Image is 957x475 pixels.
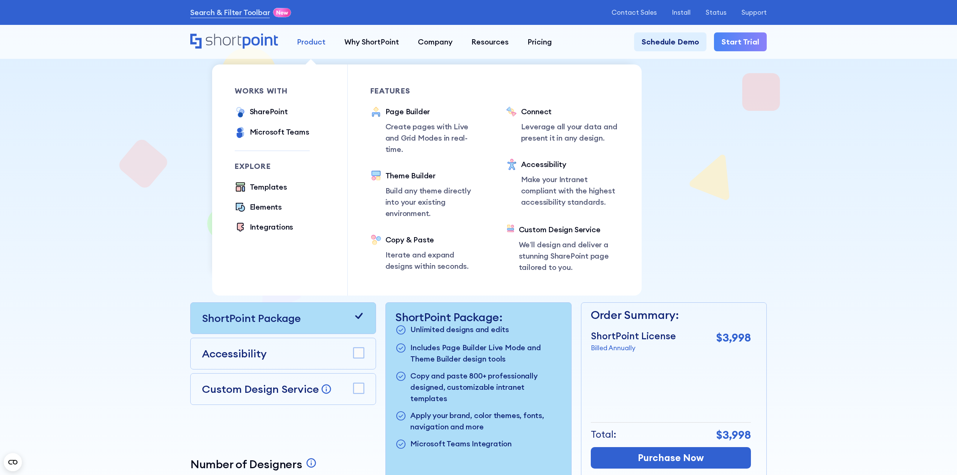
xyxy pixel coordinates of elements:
a: Page BuilderCreate pages with Live and Grid Modes in real-time. [370,106,483,155]
div: Resources [471,36,509,47]
div: Explore [235,162,310,170]
a: Start Trial [714,32,767,51]
p: ShortPoint Package [202,310,301,326]
p: Order Summary: [591,306,751,323]
a: Schedule Demo [634,32,706,51]
div: works with [235,87,310,95]
p: Number of Designers [190,457,302,471]
p: $3,998 [716,329,751,346]
p: Billed Annually [591,343,676,353]
div: SharePoint [250,106,288,117]
a: Status [706,9,726,16]
div: Elements [250,201,282,213]
div: Why ShortPoint [344,36,399,47]
a: Templates [235,181,287,194]
p: Iterate and expand designs within seconds. [385,249,483,272]
div: Accessibility [521,159,619,170]
p: Accessibility [202,346,267,362]
p: Build any theme directly into your existing environment. [385,185,483,219]
p: Make your Intranet compliant with the highest accessibility standards. [521,174,619,208]
p: $3,998 [716,426,751,443]
p: We’ll design and deliver a stunning SharePoint page tailored to you. [519,239,619,273]
div: Custom Design Service [519,224,619,235]
p: Includes Page Builder Live Mode and Theme Builder design tools [410,342,561,365]
a: Search & Filter Toolbar [190,7,270,18]
a: Why ShortPoint [335,32,408,51]
a: Company [408,32,462,51]
a: AccessibilityMake your Intranet compliant with the highest accessibility standards. [506,159,619,209]
p: Create pages with Live and Grid Modes in real-time. [385,121,483,155]
p: Copy and paste 800+ professionally designed, customizable intranet templates [410,370,561,404]
a: Elements [235,201,282,214]
p: Total: [591,427,616,442]
p: ShortPoint Package: [395,310,561,324]
a: Custom Design ServiceWe’ll design and deliver a stunning SharePoint page tailored to you. [506,224,619,273]
div: Company [418,36,453,47]
p: Microsoft Teams Integration [410,438,512,450]
p: Unlimited designs and edits [410,324,509,336]
a: Pricing [518,32,561,51]
a: Number of Designers [190,457,319,471]
div: Templates [250,181,287,193]
a: Copy & PasteIterate and expand designs within seconds. [370,234,483,272]
p: Custom Design Service [202,382,319,396]
p: Apply your brand, color themes, fonts, navigation and more [410,410,561,432]
p: Leverage all your data and present it in any design. [521,121,619,144]
a: SharePoint [235,106,288,119]
div: Microsoft Teams [250,126,309,138]
div: Features [370,87,483,95]
a: Purchase Now [591,447,751,469]
a: ConnectLeverage all your data and present it in any design. [506,106,619,144]
a: Theme BuilderBuild any theme directly into your existing environment. [370,170,483,219]
div: Connect [521,106,619,117]
a: Resources [462,32,518,51]
a: Product [287,32,335,51]
a: Install [672,9,691,16]
div: Integrations [250,221,294,233]
button: Open CMP widget [4,453,22,471]
div: Product [297,36,326,47]
div: Page Builder [385,106,483,117]
a: Integrations [235,221,294,234]
div: Copy & Paste [385,234,483,245]
div: Theme Builder [385,170,483,181]
div: Pricing [527,36,552,47]
p: ShortPoint License [591,329,676,343]
a: Support [741,9,767,16]
a: Microsoft Teams [235,126,309,139]
a: Home [190,34,278,50]
a: Contact Sales [612,9,657,16]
